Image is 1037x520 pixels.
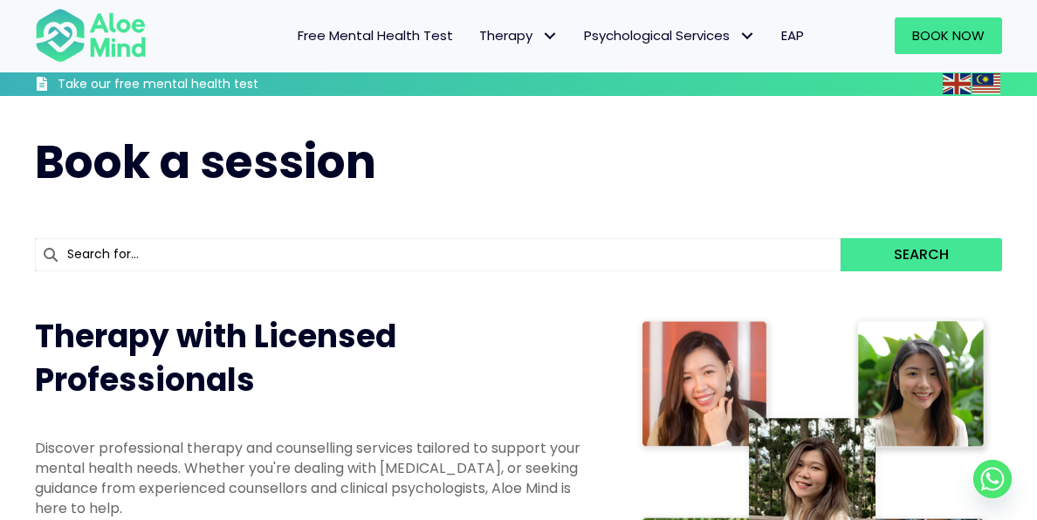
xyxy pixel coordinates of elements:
[35,438,601,519] p: Discover professional therapy and counselling services tailored to support your mental health nee...
[35,130,376,194] span: Book a session
[768,17,817,54] a: EAP
[58,76,336,93] h3: Take our free mental health test
[537,23,562,48] span: Therapy: submenu
[35,238,841,271] input: Search for...
[943,73,971,94] img: en
[734,23,759,48] span: Psychological Services: submenu
[972,73,1002,93] a: Malay
[35,76,336,96] a: Take our free mental health test
[584,26,755,44] span: Psychological Services
[895,17,1002,54] a: Book Now
[35,314,396,402] span: Therapy with Licensed Professionals
[912,26,985,44] span: Book Now
[164,17,817,54] nav: Menu
[466,17,571,54] a: TherapyTherapy: submenu
[35,7,147,64] img: Aloe mind Logo
[285,17,466,54] a: Free Mental Health Test
[571,17,768,54] a: Psychological ServicesPsychological Services: submenu
[943,73,972,93] a: English
[973,460,1012,498] a: Whatsapp
[781,26,804,44] span: EAP
[841,238,1002,271] button: Search
[298,26,453,44] span: Free Mental Health Test
[972,73,1000,94] img: ms
[479,26,558,44] span: Therapy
